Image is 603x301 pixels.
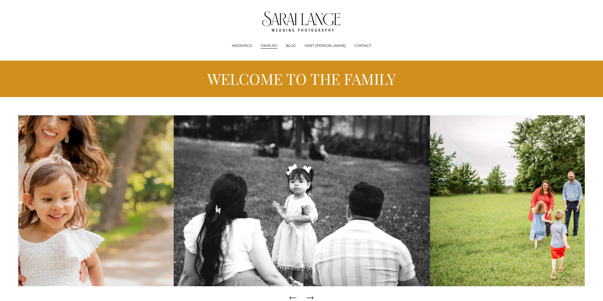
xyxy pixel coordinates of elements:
[232,43,252,49] span: WEDDINGS
[173,115,430,286] img: Barrantes Family-15.jpg
[286,43,296,49] a: BLOG
[232,43,252,49] a: folder dropdown
[207,68,396,89] span: WELCOME TO THE FAMILY
[305,43,346,49] a: MEET [PERSON_NAME]
[262,11,341,32] img: Tennessee Wedding Photographer - Sarai Lange Photography
[261,43,277,49] a: FAMILIES
[354,43,371,49] a: CONTACT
